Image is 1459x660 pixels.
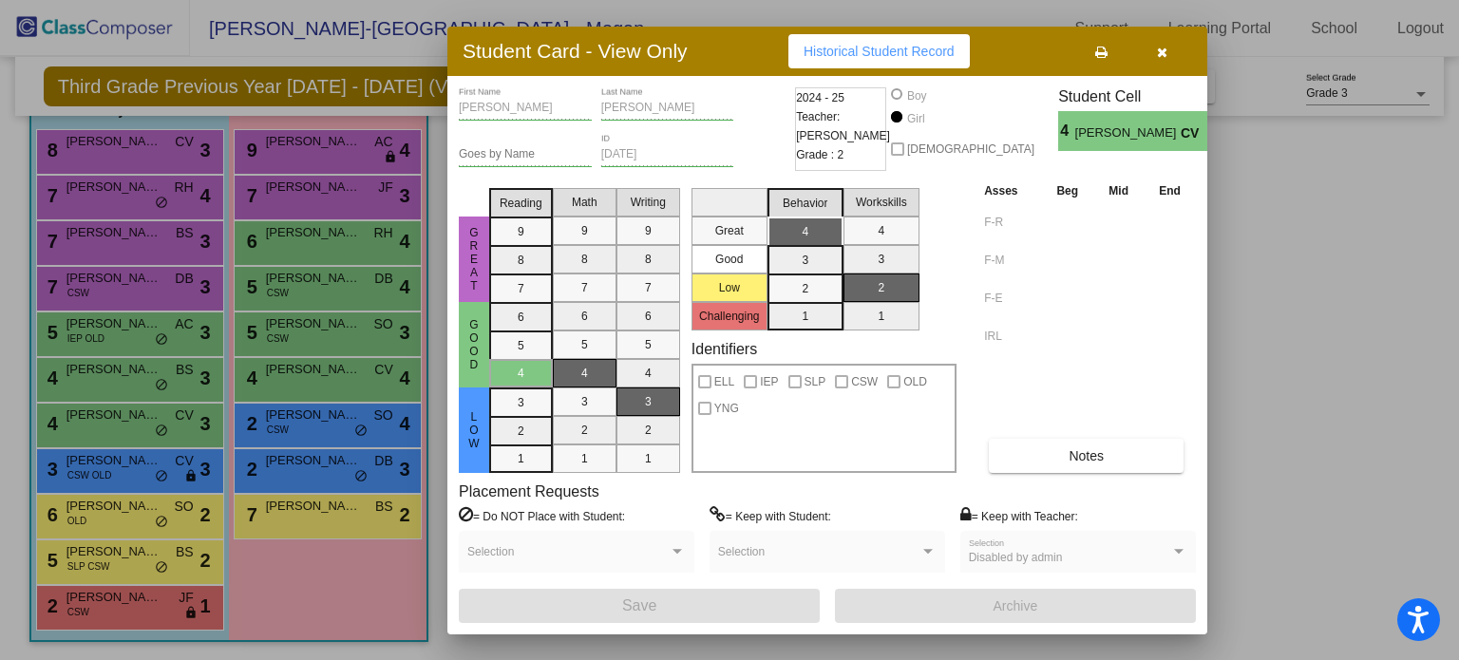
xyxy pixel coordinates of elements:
input: assessment [984,246,1036,274]
label: Identifiers [692,340,757,358]
input: Enter ID [601,148,734,161]
span: Disabled by admin [969,551,1063,564]
span: ELL [714,370,734,393]
label: = Do NOT Place with Student: [459,506,625,525]
input: assessment [984,322,1036,350]
span: Grade : 2 [796,145,843,164]
th: Asses [979,180,1041,201]
button: Notes [989,439,1184,473]
span: Notes [1069,448,1104,463]
span: Great [465,226,483,292]
button: Historical Student Record [788,34,970,68]
h3: Student Cell [1058,87,1223,105]
div: Boy [906,87,927,104]
span: IEP [760,370,778,393]
button: Archive [835,589,1196,623]
th: End [1144,180,1196,201]
input: assessment [984,284,1036,312]
span: [DEMOGRAPHIC_DATA] [907,138,1034,160]
span: OLD [903,370,927,393]
button: Save [459,589,820,623]
span: SLP [805,370,826,393]
div: Girl [906,110,925,127]
span: 4 [1058,120,1074,142]
th: Beg [1041,180,1093,201]
span: CSW [851,370,878,393]
span: 4 [1207,120,1223,142]
input: assessment [984,208,1036,236]
span: YNG [714,397,739,420]
input: goes by name [459,148,592,161]
span: Archive [994,598,1038,613]
span: 2024 - 25 [796,88,844,107]
span: Low [465,410,483,450]
span: Save [622,597,656,613]
span: Good [465,318,483,371]
h3: Student Card - View Only [463,39,688,63]
th: Mid [1093,180,1144,201]
label: = Keep with Student: [710,506,831,525]
span: Teacher: [PERSON_NAME] [796,107,890,145]
label: = Keep with Teacher: [960,506,1078,525]
span: CV [1181,123,1207,143]
label: Placement Requests [459,482,599,500]
span: Historical Student Record [804,44,955,59]
span: [PERSON_NAME] [1075,123,1181,143]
